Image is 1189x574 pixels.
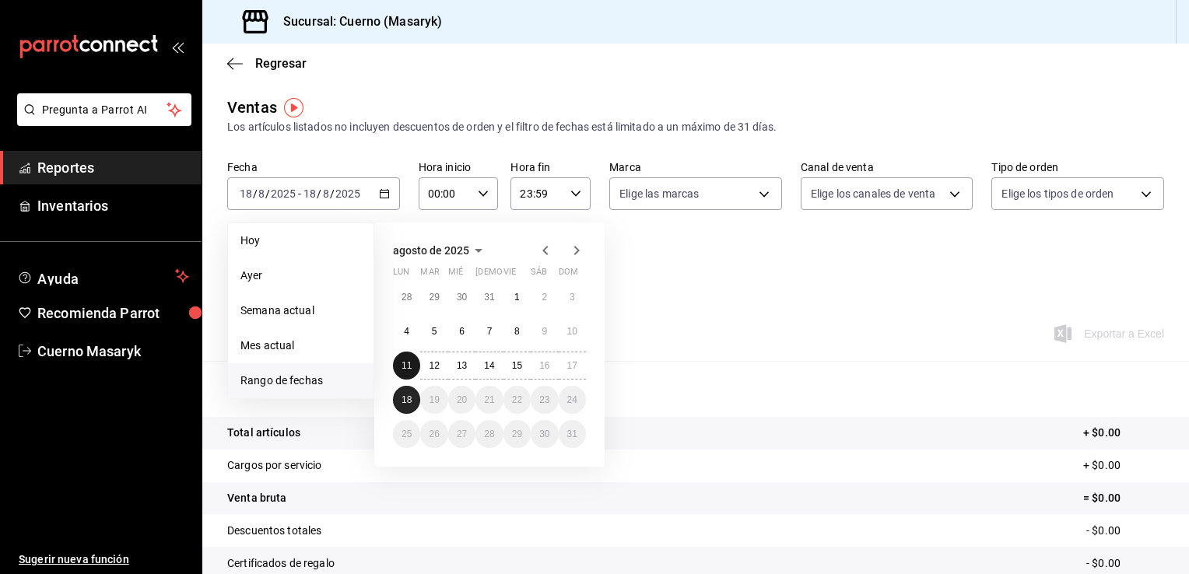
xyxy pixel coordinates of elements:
[484,429,494,439] abbr: 28 de agosto de 2025
[448,386,475,414] button: 20 de agosto de 2025
[531,352,558,380] button: 16 de agosto de 2025
[402,292,412,303] abbr: 28 de julio de 2025
[240,338,361,354] span: Mes actual
[503,386,531,414] button: 22 de agosto de 2025
[567,326,577,337] abbr: 10 de agosto de 2025
[475,386,503,414] button: 21 de agosto de 2025
[402,394,412,405] abbr: 18 de agosto de 2025
[542,292,547,303] abbr: 2 de agosto de 2025
[539,429,549,439] abbr: 30 de agosto de 2025
[559,420,586,448] button: 31 de agosto de 2025
[1083,425,1164,441] p: + $0.00
[19,551,189,568] span: Sugerir nueva función
[420,317,447,345] button: 5 de agosto de 2025
[298,187,301,200] span: -
[255,56,307,71] span: Regresar
[448,317,475,345] button: 6 de agosto de 2025
[801,162,973,173] label: Canal de venta
[429,292,439,303] abbr: 29 de julio de 2025
[393,386,420,414] button: 18 de agosto de 2025
[531,267,547,283] abbr: sábado
[531,386,558,414] button: 23 de agosto de 2025
[420,352,447,380] button: 12 de agosto de 2025
[37,303,189,324] span: Recomienda Parrot
[322,187,330,200] input: --
[503,352,531,380] button: 15 de agosto de 2025
[240,233,361,249] span: Hoy
[811,186,935,201] span: Elige los canales de venta
[227,56,307,71] button: Regresar
[459,326,465,337] abbr: 6 de agosto de 2025
[475,267,567,283] abbr: jueves
[457,292,467,303] abbr: 30 de julio de 2025
[429,429,439,439] abbr: 26 de agosto de 2025
[227,490,286,506] p: Venta bruta
[335,187,361,200] input: ----
[429,360,439,371] abbr: 12 de agosto de 2025
[258,187,265,200] input: --
[448,267,463,283] abbr: miércoles
[37,157,189,178] span: Reportes
[457,429,467,439] abbr: 27 de agosto de 2025
[393,420,420,448] button: 25 de agosto de 2025
[330,187,335,200] span: /
[503,267,516,283] abbr: viernes
[1086,555,1164,572] p: - $0.00
[227,555,335,572] p: Certificados de regalo
[539,360,549,371] abbr: 16 de agosto de 2025
[503,317,531,345] button: 8 de agosto de 2025
[503,420,531,448] button: 29 de agosto de 2025
[240,268,361,284] span: Ayer
[420,267,439,283] abbr: martes
[402,429,412,439] abbr: 25 de agosto de 2025
[37,341,189,362] span: Cuerno Masaryk
[609,162,782,173] label: Marca
[484,360,494,371] abbr: 14 de agosto de 2025
[253,187,258,200] span: /
[393,267,409,283] abbr: lunes
[1086,523,1164,539] p: - $0.00
[1083,457,1164,474] p: + $0.00
[510,162,591,173] label: Hora fin
[539,394,549,405] abbr: 23 de agosto de 2025
[1001,186,1114,201] span: Elige los tipos de orden
[271,12,442,31] h3: Sucursal: Cuerno (Masaryk)
[240,303,361,319] span: Semana actual
[227,380,1164,398] p: Resumen
[227,457,322,474] p: Cargos por servicio
[448,420,475,448] button: 27 de agosto de 2025
[475,317,503,345] button: 7 de agosto de 2025
[457,360,467,371] abbr: 13 de agosto de 2025
[227,119,1164,135] div: Los artículos listados no incluyen descuentos de orden y el filtro de fechas está limitado a un m...
[503,283,531,311] button: 1 de agosto de 2025
[429,394,439,405] abbr: 19 de agosto de 2025
[284,98,303,117] img: Tooltip marker
[559,317,586,345] button: 10 de agosto de 2025
[484,292,494,303] abbr: 31 de julio de 2025
[512,360,522,371] abbr: 15 de agosto de 2025
[457,394,467,405] abbr: 20 de agosto de 2025
[17,93,191,126] button: Pregunta a Parrot AI
[512,394,522,405] abbr: 22 de agosto de 2025
[448,283,475,311] button: 30 de julio de 2025
[991,162,1164,173] label: Tipo de orden
[239,187,253,200] input: --
[1083,490,1164,506] p: = $0.00
[420,420,447,448] button: 26 de agosto de 2025
[487,326,493,337] abbr: 7 de agosto de 2025
[475,352,503,380] button: 14 de agosto de 2025
[227,162,400,173] label: Fecha
[512,429,522,439] abbr: 29 de agosto de 2025
[559,283,586,311] button: 3 de agosto de 2025
[227,523,321,539] p: Descuentos totales
[542,326,547,337] abbr: 9 de agosto de 2025
[619,186,699,201] span: Elige las marcas
[317,187,321,200] span: /
[227,96,277,119] div: Ventas
[402,360,412,371] abbr: 11 de agosto de 2025
[484,394,494,405] abbr: 21 de agosto de 2025
[475,283,503,311] button: 31 de julio de 2025
[265,187,270,200] span: /
[531,317,558,345] button: 9 de agosto de 2025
